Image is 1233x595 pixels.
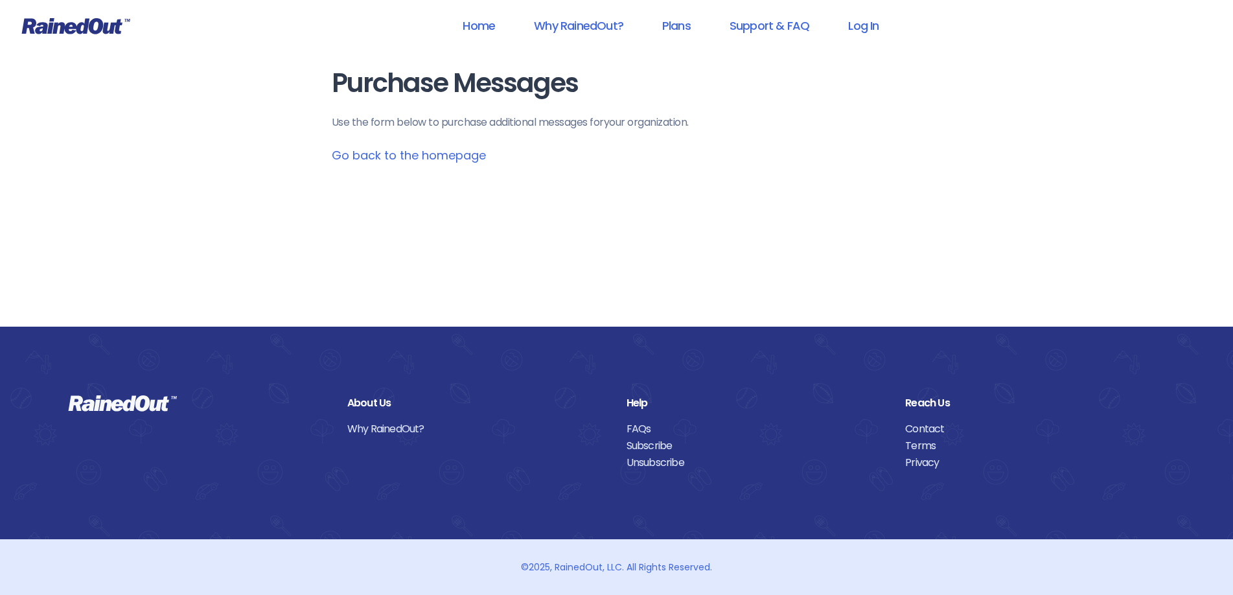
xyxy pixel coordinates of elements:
[332,69,902,98] h1: Purchase Messages
[517,11,640,40] a: Why RainedOut?
[645,11,708,40] a: Plans
[905,437,1165,454] a: Terms
[905,395,1165,412] div: Reach Us
[347,421,607,437] a: Why RainedOut?
[905,454,1165,471] a: Privacy
[627,421,886,437] a: FAQs
[905,421,1165,437] a: Contact
[713,11,826,40] a: Support & FAQ
[627,437,886,454] a: Subscribe
[627,454,886,471] a: Unsubscribe
[627,395,886,412] div: Help
[831,11,895,40] a: Log In
[446,11,512,40] a: Home
[332,115,902,130] p: Use the form below to purchase additional messages for your organization .
[347,395,607,412] div: About Us
[332,147,486,163] a: Go back to the homepage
